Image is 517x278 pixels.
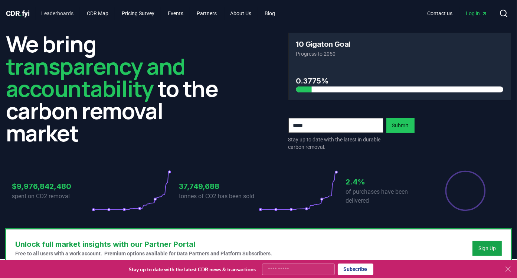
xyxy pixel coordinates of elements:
[421,7,493,20] nav: Main
[36,7,281,20] nav: Main
[12,192,92,201] p: spent on CO2 removal
[472,241,502,256] button: Sign Up
[346,187,425,205] p: of purchases have been delivered
[12,181,92,192] h3: $9,976,842,480
[6,9,30,18] span: CDR fyi
[20,9,22,18] span: .
[15,250,272,257] p: Free to all users with a work account. Premium options available for Data Partners and Platform S...
[36,7,80,20] a: Leaderboards
[6,33,229,144] h2: We bring to the carbon removal market
[478,245,496,252] a: Sign Up
[225,7,258,20] a: About Us
[288,136,383,151] p: Stay up to date with the latest in durable carbon removal.
[6,51,185,104] span: transparency and accountability
[162,7,190,20] a: Events
[179,181,259,192] h3: 37,749,688
[460,7,493,20] a: Log in
[116,7,161,20] a: Pricing Survey
[421,7,458,20] a: Contact us
[346,176,425,187] h3: 2.4%
[386,118,415,133] button: Submit
[466,10,487,17] span: Log in
[15,239,272,250] h3: Unlock full market insights with our Partner Portal
[296,50,504,58] p: Progress to 2050
[296,40,350,48] h3: 10 Gigaton Goal
[259,7,281,20] a: Blog
[81,7,115,20] a: CDR Map
[6,8,30,19] a: CDR.fyi
[296,75,504,86] h3: 0.3775%
[445,170,486,212] div: Percentage of sales delivered
[179,192,259,201] p: tonnes of CO2 has been sold
[191,7,223,20] a: Partners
